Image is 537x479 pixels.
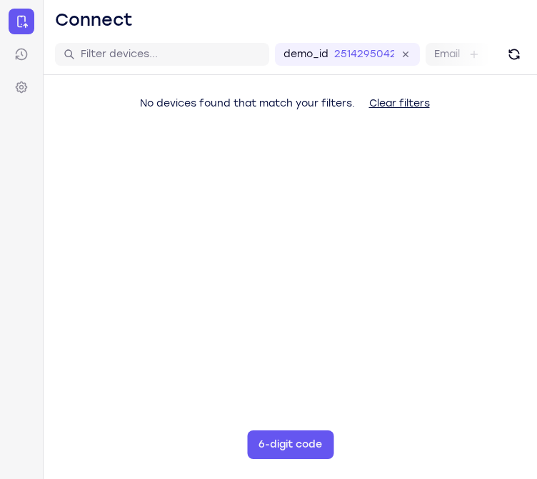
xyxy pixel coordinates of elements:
[283,47,328,61] label: demo_id
[9,74,34,100] a: Settings
[140,97,355,109] span: No devices found that match your filters.
[9,9,34,34] a: Connect
[55,9,133,31] h1: Connect
[9,41,34,67] a: Sessions
[503,43,526,66] button: Refresh
[247,430,333,459] button: 6-digit code
[81,47,261,61] input: Filter devices...
[358,89,441,118] button: Clear filters
[434,47,460,61] label: Email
